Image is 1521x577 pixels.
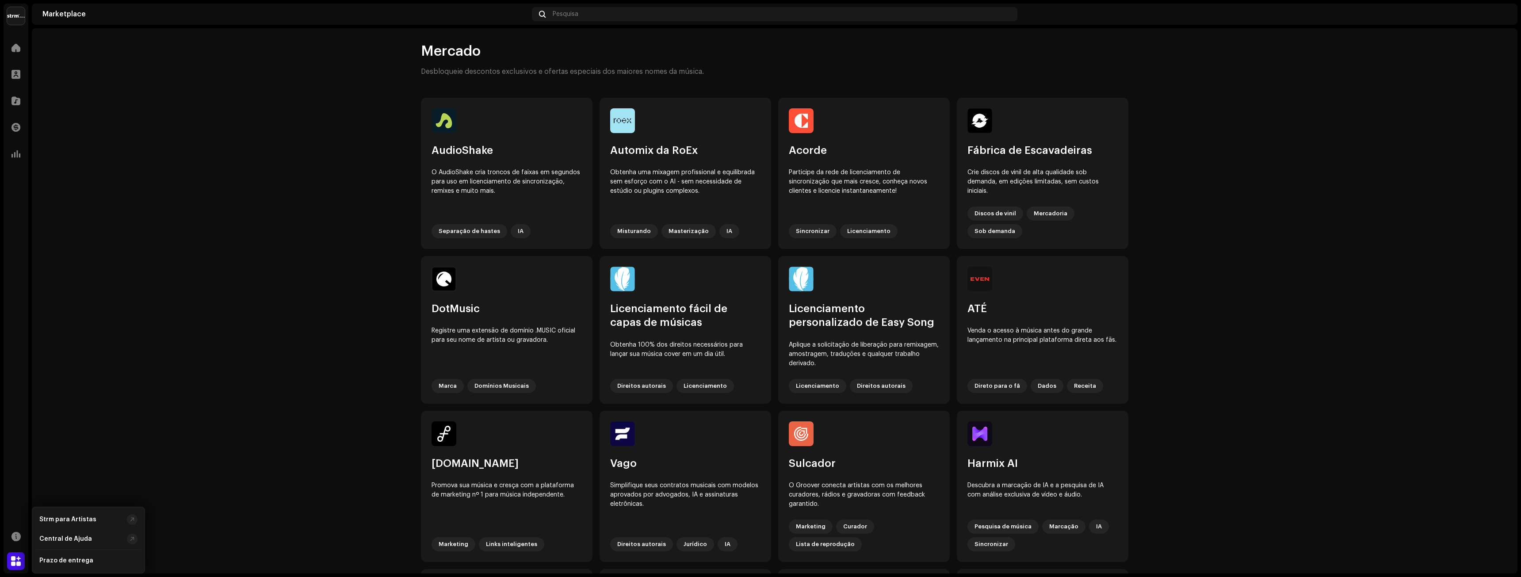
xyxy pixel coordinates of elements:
[474,383,529,389] font: Domínios Musicais
[789,421,814,446] img: f9243b49-c25a-4d68-8918-7cbae34de391
[432,481,582,527] div: Promova sua música e cresça com a plataforma de marketing nº 1 para música independente.
[967,145,1092,156] font: Fábrica de Escavadeiras
[975,228,1015,234] font: Sob demanda
[439,541,468,547] font: Marketing
[39,516,96,523] font: Strm para Artistas
[684,383,727,389] font: Licenciamento
[967,168,1118,196] div: Crie discos de vinil de alta qualidade sob demanda, em edições limitadas, sem custos iniciais.
[967,326,1118,368] div: Venda o acesso à música antes do grande lançamento na principal plataforma direta aos fãs.
[967,421,992,446] img: 4efbf0ee-14b1-4b51-a262-405f2c1f933c
[610,421,635,446] img: f2913311-899a-4e39-b073-7a152254d51c
[610,267,635,291] img: a95fe301-50de-48df-99e3-24891476c30c
[610,340,760,368] div: Obtenha 100% dos direitos necessários para lançar sua música cover em um dia útil.
[439,228,500,234] font: Separação de hastes
[975,383,1020,389] font: Direto para o fã
[553,11,578,18] span: Pesquisa
[7,7,25,25] img: 408b884b-546b-4518-8448-1008f9c76b02
[610,481,760,527] div: Simplifique seus contratos musicais com modelos aprovados por advogados, IA e assinaturas eletrôn...
[421,67,704,76] p: Desbloqueie descontos exclusivos e ofertas especiais dos maiores nomes da música.
[42,11,528,18] div: Marketplace
[486,541,537,547] font: Links inteligentes
[617,228,651,234] font: Misturando
[789,108,814,133] img: 9e8a6d41-7326-4eb6-8be3-a4db1a720e63
[789,303,934,328] font: Licenciamento personalizado de Easy Song
[432,421,456,446] img: 46c17930-3148-471f-8b2a-36717c1ad0d1
[975,524,1032,529] font: Pesquisa de música
[36,552,141,569] re-m-nav-item: Prazo de entrega
[796,524,825,529] font: Marketing
[789,145,827,156] font: Acorde
[796,383,839,389] font: Licenciamento
[432,458,519,469] font: [DOMAIN_NAME]
[684,541,707,547] font: Jurídico
[518,228,524,234] font: IA
[421,44,481,58] font: Mercado
[610,168,760,214] div: Obtenha uma mixagem profissional e equilibrada sem esforço com o AI - sem necessidade de estúdio ...
[432,303,480,314] font: DotMusic
[610,145,698,156] font: Automix da RoEx
[789,169,927,194] font: Participe da rede de licenciamento de sincronização que mais cresce, conheça novos clientes e lic...
[796,228,829,234] font: Sincronizar
[39,535,92,543] div: Central de Ajuda
[1038,383,1056,389] font: Dados
[617,383,666,389] font: Direitos autorais
[726,228,732,234] font: IA
[1074,383,1096,389] font: Receita
[610,458,637,469] font: Vago
[432,108,456,133] img: 2fd7bcad-6c73-4393-bbe1-37a2d9795fdd
[857,383,906,389] font: Direitos autorais
[1096,524,1102,529] font: IA
[39,557,93,564] div: Prazo de entrega
[847,228,890,234] font: Licenciamento
[967,303,987,314] font: ATÉ
[975,210,1016,216] font: Discos de vinil
[669,228,709,234] font: Masterização
[967,481,1118,509] div: Descubra a marcação de IA e a pesquisa de IA com análise exclusiva de vídeo e áudio.
[432,326,582,368] div: Registre uma extensão de domínio .MUSIC oficial para seu nome de artista ou gravadora.
[610,303,727,328] font: Licenciamento fácil de capas de músicas
[967,458,1018,469] font: Harmix AI
[789,267,814,291] img: 35edca2f-5628-4998-9fc9-38d367af0ecc
[432,168,582,214] div: O AudioShake cria troncos de faixas em segundos para uso em licenciamento de sincronização, remix...
[796,541,855,547] font: Lista de reprodução
[967,108,992,133] img: afae1709-c827-4b76-a652-9ddd8808f967
[439,383,457,389] font: Marca
[1034,210,1067,216] font: Mercadoria
[1049,524,1078,529] font: Marcação
[1493,7,1507,21] img: dc91a19f-5afd-40d8-9fe8-0c5e801ef67b
[36,530,141,548] re-m-nav-item: Central de Ajuda
[610,108,635,133] img: 3e92c471-8f99-4bc3-91af-f70f33238202
[432,267,456,291] img: eb58a31c-f81c-4818-b0f9-d9e66cbda676
[725,541,730,547] font: IA
[975,541,1008,547] font: Sincronizar
[789,458,836,469] font: Sulcador
[617,541,666,547] font: Direitos autorais
[789,340,939,368] div: Aplique a solicitação de liberação para remixagem, amostragem, traduções e qualquer trabalho deri...
[789,481,939,509] div: O Groover conecta artistas com os melhores curadores, rádios e gravadoras com feedback garantido.
[432,145,493,156] font: AudioShake
[967,267,992,291] img: 60ceb9ec-a8b3-4a3c-9260-8138a3b22953
[843,524,867,529] font: Curador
